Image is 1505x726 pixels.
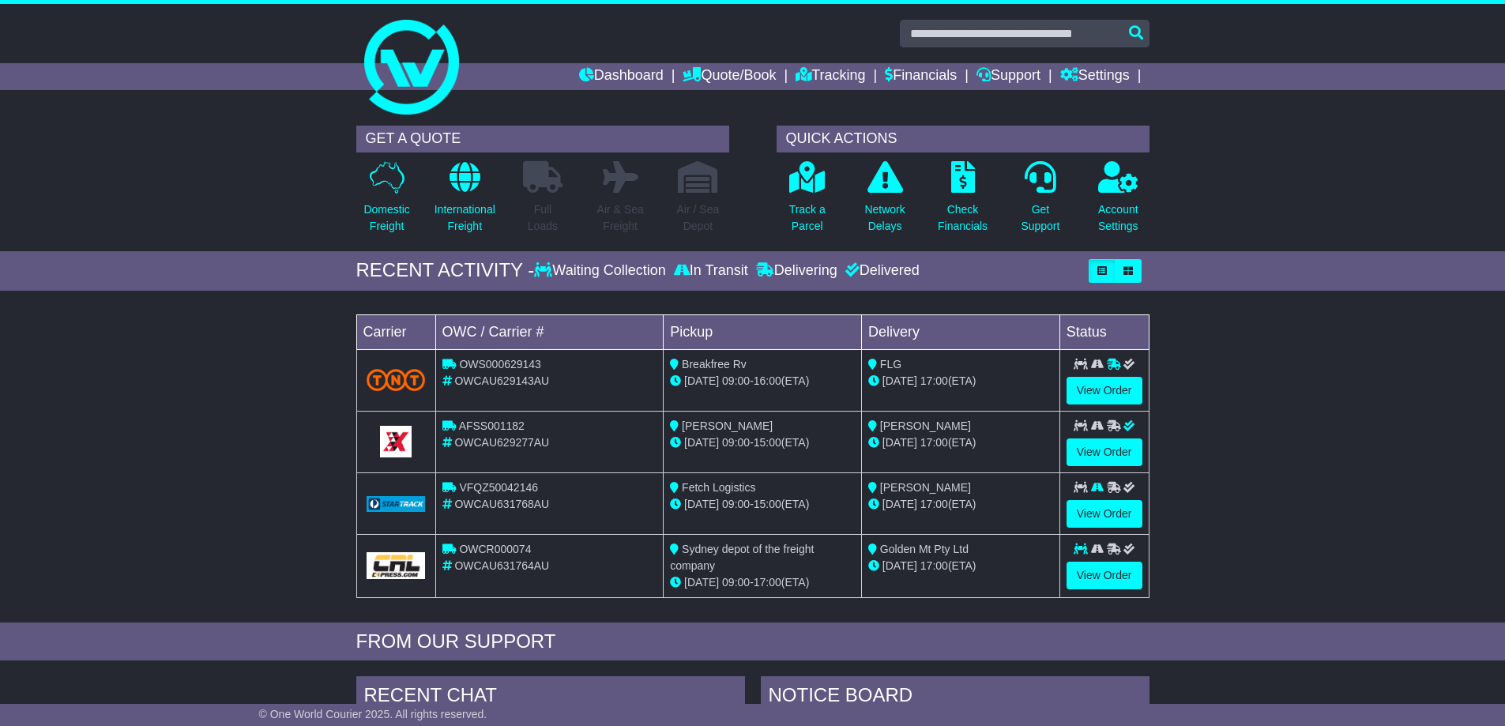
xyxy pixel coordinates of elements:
span: [DATE] [882,498,917,510]
span: [DATE] [882,559,917,572]
div: RECENT ACTIVITY - [356,259,535,282]
span: OWCAU629143AU [454,374,549,387]
span: © One World Courier 2025. All rights reserved. [259,708,487,720]
div: - (ETA) [670,496,855,513]
span: 15:00 [754,498,781,510]
p: Domestic Freight [363,201,409,235]
a: View Order [1067,562,1142,589]
span: [DATE] [684,436,719,449]
p: Track a Parcel [789,201,826,235]
a: Support [976,63,1040,90]
span: OWCAU631764AU [454,559,549,572]
a: InternationalFreight [434,160,496,243]
span: [PERSON_NAME] [682,419,773,432]
div: (ETA) [868,496,1053,513]
p: Network Delays [864,201,905,235]
div: RECENT CHAT [356,676,745,719]
span: 09:00 [722,436,750,449]
a: View Order [1067,438,1142,466]
a: Tracking [796,63,865,90]
a: Quote/Book [683,63,776,90]
div: - (ETA) [670,434,855,451]
div: Delivering [752,262,841,280]
span: OWCAU631768AU [454,498,549,510]
a: GetSupport [1020,160,1060,243]
a: Dashboard [579,63,664,90]
span: Fetch Logistics [682,481,755,494]
span: OWCAU629277AU [454,436,549,449]
td: Carrier [356,314,435,349]
img: GetCarrierServiceLogo [380,426,412,457]
span: OWCR000074 [459,543,531,555]
div: NOTICE BOARD [761,676,1149,719]
span: 16:00 [754,374,781,387]
span: 15:00 [754,436,781,449]
a: Track aParcel [788,160,826,243]
div: QUICK ACTIONS [777,126,1149,152]
span: 17:00 [754,576,781,589]
span: Breakfree Rv [682,358,747,371]
span: 17:00 [920,374,948,387]
p: International Freight [435,201,495,235]
p: Account Settings [1098,201,1138,235]
a: CheckFinancials [937,160,988,243]
p: Air / Sea Depot [677,201,720,235]
span: AFSS001182 [459,419,525,432]
p: Full Loads [523,201,562,235]
img: TNT_Domestic.png [367,369,426,390]
td: Delivery [861,314,1059,349]
a: NetworkDelays [863,160,905,243]
div: In Transit [670,262,752,280]
p: Check Financials [938,201,988,235]
span: [DATE] [684,374,719,387]
a: AccountSettings [1097,160,1139,243]
span: 17:00 [920,498,948,510]
span: Sydney depot of the freight company [670,543,814,572]
span: [DATE] [882,374,917,387]
span: 09:00 [722,498,750,510]
a: Settings [1060,63,1130,90]
div: - (ETA) [670,373,855,389]
span: [DATE] [882,436,917,449]
td: Status [1059,314,1149,349]
div: FROM OUR SUPPORT [356,630,1149,653]
div: GET A QUOTE [356,126,729,152]
div: - (ETA) [670,574,855,591]
span: 17:00 [920,559,948,572]
a: Financials [885,63,957,90]
img: GetCarrierServiceLogo [367,552,426,579]
span: 09:00 [722,374,750,387]
span: 09:00 [722,576,750,589]
div: (ETA) [868,558,1053,574]
span: FLG [880,358,901,371]
div: (ETA) [868,373,1053,389]
div: Waiting Collection [534,262,669,280]
div: (ETA) [868,434,1053,451]
a: View Order [1067,500,1142,528]
span: [PERSON_NAME] [880,419,971,432]
a: View Order [1067,377,1142,404]
span: VFQZ50042146 [459,481,538,494]
td: OWC / Carrier # [435,314,664,349]
a: DomesticFreight [363,160,410,243]
span: [DATE] [684,498,719,510]
img: GetCarrierServiceLogo [367,496,426,512]
span: [DATE] [684,576,719,589]
span: 17:00 [920,436,948,449]
span: [PERSON_NAME] [880,481,971,494]
span: Golden Mt Pty Ltd [880,543,969,555]
span: OWS000629143 [459,358,541,371]
td: Pickup [664,314,862,349]
p: Air & Sea Freight [597,201,644,235]
div: Delivered [841,262,920,280]
p: Get Support [1021,201,1059,235]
